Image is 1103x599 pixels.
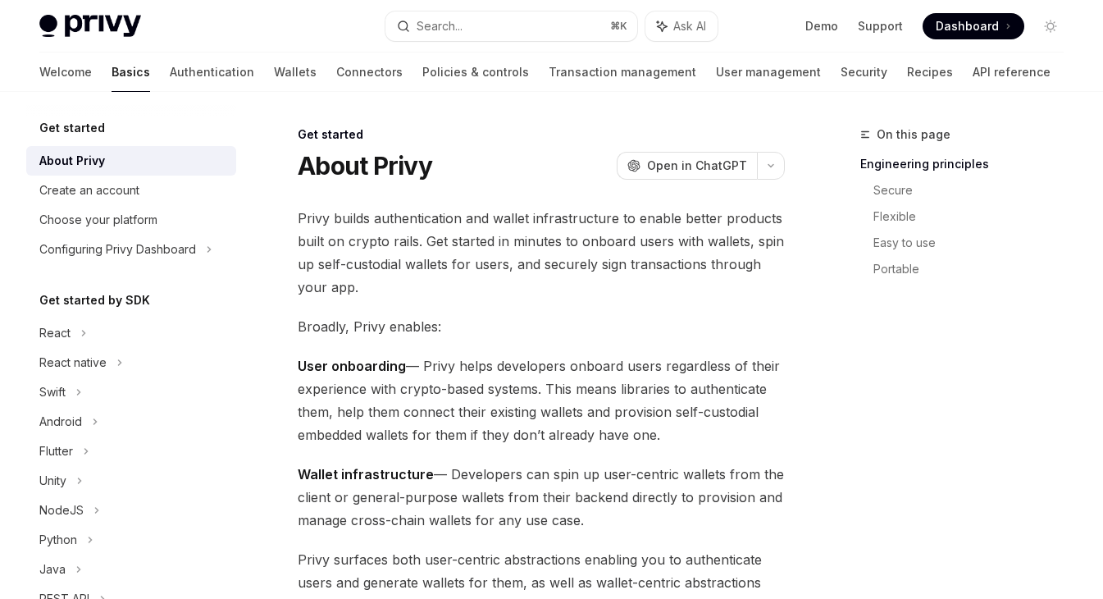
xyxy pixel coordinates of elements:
[39,353,107,373] div: React native
[298,358,406,374] strong: User onboarding
[112,53,150,92] a: Basics
[549,53,696,92] a: Transaction management
[39,560,66,579] div: Java
[39,412,82,432] div: Android
[298,315,785,338] span: Broadly, Privy enables:
[298,151,432,181] h1: About Privy
[39,118,105,138] h5: Get started
[805,18,838,34] a: Demo
[39,501,84,520] div: NodeJS
[298,207,785,299] span: Privy builds authentication and wallet infrastructure to enable better products built on crypto r...
[39,530,77,550] div: Python
[873,230,1077,256] a: Easy to use
[39,15,141,38] img: light logo
[385,11,638,41] button: Search...⌘K
[1037,13,1064,39] button: Toggle dark mode
[422,53,529,92] a: Policies & controls
[610,20,627,33] span: ⌘ K
[647,158,747,174] span: Open in ChatGPT
[26,176,236,205] a: Create an account
[298,354,785,446] span: — Privy helps developers onboard users regardless of their experience with crypto-based systems. ...
[39,382,66,402] div: Swift
[39,290,150,310] h5: Get started by SDK
[39,210,157,230] div: Choose your platform
[858,18,903,34] a: Support
[39,151,105,171] div: About Privy
[39,441,73,461] div: Flutter
[39,53,92,92] a: Welcome
[673,18,706,34] span: Ask AI
[39,181,139,200] div: Create an account
[417,16,463,36] div: Search...
[39,323,71,343] div: React
[873,203,1077,230] a: Flexible
[907,53,953,92] a: Recipes
[274,53,317,92] a: Wallets
[298,463,785,532] span: — Developers can spin up user-centric wallets from the client or general-purpose wallets from the...
[617,152,757,180] button: Open in ChatGPT
[716,53,821,92] a: User management
[26,205,236,235] a: Choose your platform
[936,18,999,34] span: Dashboard
[873,256,1077,282] a: Portable
[39,471,66,491] div: Unity
[860,151,1077,177] a: Engineering principles
[873,177,1077,203] a: Secure
[645,11,718,41] button: Ask AI
[298,466,434,482] strong: Wallet infrastructure
[841,53,887,92] a: Security
[298,126,785,143] div: Get started
[26,146,236,176] a: About Privy
[877,125,950,144] span: On this page
[170,53,254,92] a: Authentication
[973,53,1051,92] a: API reference
[923,13,1024,39] a: Dashboard
[336,53,403,92] a: Connectors
[39,240,196,259] div: Configuring Privy Dashboard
